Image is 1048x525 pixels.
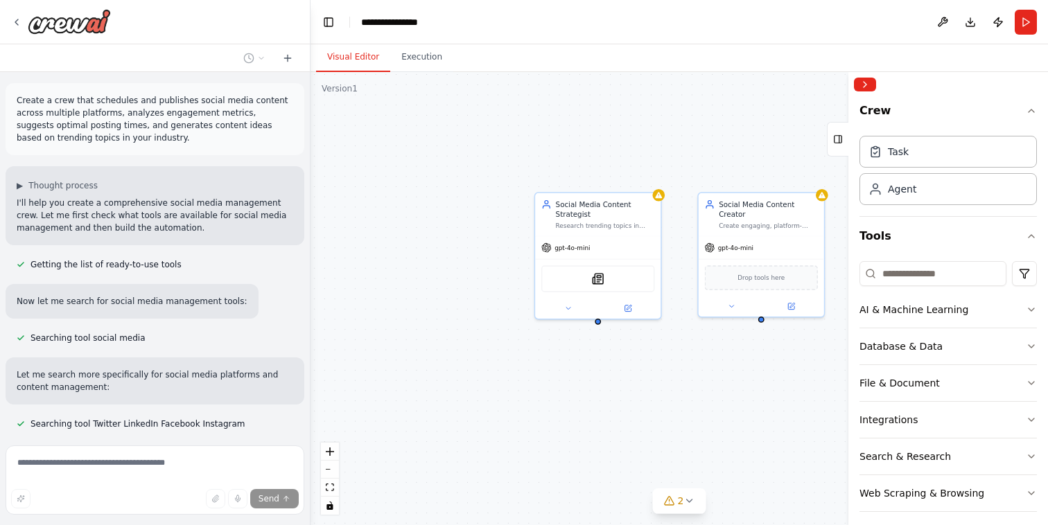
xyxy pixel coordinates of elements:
[859,130,1037,216] div: Crew
[277,50,299,66] button: Start a new chat
[17,94,293,144] p: Create a crew that schedules and publishes social media content across multiple platforms, analyz...
[321,443,339,515] div: React Flow controls
[653,488,706,514] button: 2
[592,273,604,285] img: SerplyNewsSearchTool
[11,489,30,508] button: Improve this prompt
[17,180,98,191] button: ▶Thought process
[859,475,1037,511] button: Web Scraping & Browsing
[321,479,339,497] button: fit view
[321,497,339,515] button: toggle interactivity
[859,450,951,463] div: Search & Research
[259,493,279,504] span: Send
[206,489,225,508] button: Upload files
[250,489,299,508] button: Send
[859,486,984,500] div: Web Scraping & Browsing
[17,295,247,308] p: Now let me search for social media management tools:
[678,494,684,508] span: 2
[843,72,854,525] button: Toggle Sidebar
[390,43,453,72] button: Execution
[238,50,271,66] button: Switch to previous chat
[361,15,433,29] nav: breadcrumb
[28,180,98,191] span: Thought process
[17,180,23,191] span: ▶
[30,418,245,429] span: Searching tool Twitter LinkedIn Facebook Instagram
[30,259,182,270] span: Getting the list of ready-to-use tools
[859,217,1037,256] button: Tools
[859,413,918,427] div: Integrations
[30,332,146,344] span: Searching tool social media
[556,222,655,230] div: Research trending topics in {industry} and generate compelling social media content ideas that dr...
[228,489,247,508] button: Click to speak your automation idea
[554,244,590,252] span: gpt-4o-mini
[859,328,1037,364] button: Database & Data
[719,222,818,230] div: Create engaging, platform-optimized social media content including captions, hashtags, and post d...
[859,97,1037,130] button: Crew
[599,302,656,314] button: Open in side panel
[319,12,338,32] button: Hide left sidebar
[17,197,293,234] p: I'll help you create a comprehensive social media management crew. Let me first check what tools ...
[859,402,1037,438] button: Integrations
[859,292,1037,328] button: AI & Machine Learning
[859,438,1037,474] button: Search & Research
[859,365,1037,401] button: File & Document
[737,273,785,283] span: Drop tools here
[17,368,293,393] p: Let me search more specifically for social media platforms and content management:
[859,303,968,317] div: AI & Machine Learning
[888,182,916,196] div: Agent
[859,339,943,353] div: Database & Data
[719,199,818,220] div: Social Media Content Creator
[28,9,111,34] img: Logo
[697,192,825,317] div: Social Media Content CreatorCreate engaging, platform-optimized social media content including ca...
[316,43,390,72] button: Visual Editor
[321,461,339,479] button: zoom out
[321,443,339,461] button: zoom in
[888,145,909,159] div: Task
[859,376,940,390] div: File & Document
[322,83,358,94] div: Version 1
[718,244,753,252] span: gpt-4o-mini
[762,300,820,312] button: Open in side panel
[556,199,655,220] div: Social Media Content Strategist
[534,192,662,319] div: Social Media Content StrategistResearch trending topics in {industry} and generate compelling soc...
[854,78,876,91] button: Collapse right sidebar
